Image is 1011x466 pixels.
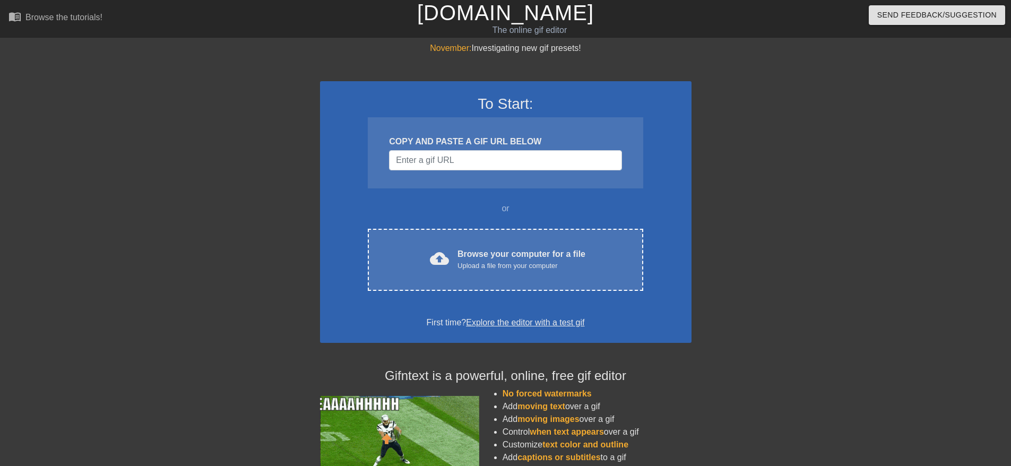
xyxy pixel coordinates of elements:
[430,249,449,268] span: cloud_upload
[457,261,585,271] div: Upload a file from your computer
[503,413,692,426] li: Add over a gif
[334,316,678,329] div: First time?
[430,44,471,53] span: November:
[320,42,692,55] div: Investigating new gif presets!
[342,24,717,37] div: The online gif editor
[503,451,692,464] li: Add to a gif
[457,248,585,271] div: Browse your computer for a file
[466,318,584,327] a: Explore the editor with a test gif
[517,402,565,411] span: moving text
[517,453,600,462] span: captions or subtitles
[320,368,692,384] h4: Gifntext is a powerful, online, free gif editor
[25,13,102,22] div: Browse the tutorials!
[503,389,592,398] span: No forced watermarks
[503,426,692,438] li: Control over a gif
[869,5,1005,25] button: Send Feedback/Suggestion
[503,438,692,451] li: Customize
[417,1,594,24] a: [DOMAIN_NAME]
[8,10,102,27] a: Browse the tutorials!
[389,135,621,148] div: COPY AND PASTE A GIF URL BELOW
[334,95,678,113] h3: To Start:
[503,400,692,413] li: Add over a gif
[877,8,997,22] span: Send Feedback/Suggestion
[348,202,664,215] div: or
[517,415,579,424] span: moving images
[542,440,628,449] span: text color and outline
[389,150,621,170] input: Username
[530,427,604,436] span: when text appears
[8,10,21,23] span: menu_book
